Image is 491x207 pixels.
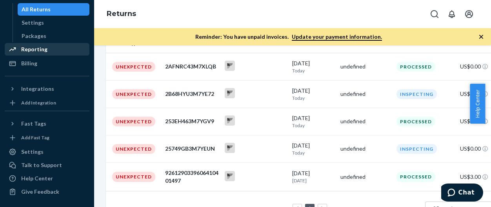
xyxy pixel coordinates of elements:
[22,5,51,13] div: All Returns
[112,62,155,72] div: Unexpected
[5,98,89,108] a: Add Integration
[5,172,89,185] a: Help Center
[18,16,90,29] a: Settings
[292,169,335,184] div: [DATE]
[21,59,37,67] div: Billing
[5,185,89,198] button: Give Feedback
[21,45,47,53] div: Reporting
[21,148,44,156] div: Settings
[292,114,335,129] div: [DATE]
[396,117,435,126] div: Processed
[396,89,437,99] div: Inspecting
[340,145,390,153] div: undefined
[112,172,155,182] div: Unexpected
[112,89,155,99] div: Unexpected
[396,172,435,182] div: Processed
[195,33,382,41] p: Reminder: You have unpaid invoices.
[5,57,89,70] a: Billing
[292,177,335,184] p: [DATE]
[396,144,437,154] div: Inspecting
[165,117,218,125] div: 253EH463M7YGV9
[292,142,335,156] div: [DATE]
[21,161,62,169] div: Talk to Support
[340,63,390,70] div: undefined
[292,33,382,41] a: Update your payment information.
[292,95,335,101] p: Today
[21,120,46,128] div: Fast Tags
[340,173,390,181] div: undefined
[112,117,155,126] div: Unexpected
[100,3,142,25] ol: breadcrumbs
[21,85,54,93] div: Integrations
[340,90,390,98] div: undefined
[21,134,49,141] div: Add Fast Tag
[5,146,89,158] a: Settings
[18,3,90,16] a: All Returns
[107,9,136,18] a: Returns
[18,30,90,42] a: Packages
[5,159,89,171] button: Talk to Support
[461,6,477,22] button: Open account menu
[292,122,335,129] p: Today
[470,84,485,124] button: Help Center
[165,145,218,153] div: 25749GB3M7YEUN
[5,43,89,56] a: Reporting
[427,6,442,22] button: Open Search Box
[5,133,89,142] a: Add Fast Tag
[21,175,53,182] div: Help Center
[292,59,335,74] div: [DATE]
[5,83,89,95] button: Integrations
[22,19,44,27] div: Settings
[444,6,460,22] button: Open notifications
[165,90,218,98] div: 2B68HYU3M7YE72
[340,117,390,125] div: undefined
[165,169,218,185] div: 9261290339606410401497
[22,32,46,40] div: Packages
[292,67,335,74] p: Today
[292,87,335,101] div: [DATE]
[5,117,89,130] button: Fast Tags
[441,184,483,203] iframe: Opens a widget where you can chat to one of our agents
[112,144,155,154] div: Unexpected
[21,99,56,106] div: Add Integration
[292,149,335,156] p: Today
[165,63,218,70] div: 2AFNRC43M7XLQB
[21,188,59,196] div: Give Feedback
[396,62,435,72] div: Processed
